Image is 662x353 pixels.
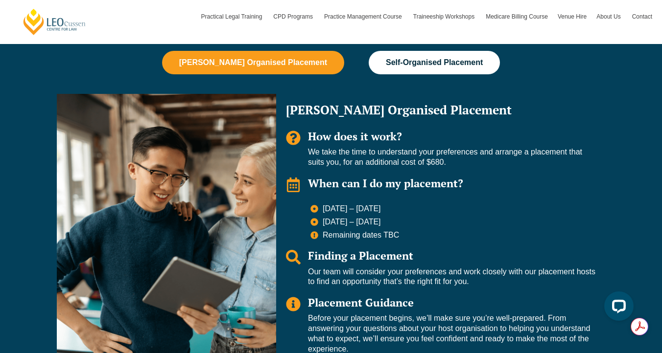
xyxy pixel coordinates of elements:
span: [PERSON_NAME] Organised Placement [179,58,327,67]
a: CPD Programs [268,2,319,31]
span: Finding a Placement [308,248,413,263]
a: Venue Hire [553,2,591,31]
span: How does it work? [308,129,402,143]
p: Our team will consider your preferences and work closely with our placement hosts to find an oppo... [308,267,595,287]
a: Medicare Billing Course [481,2,553,31]
p: We take the time to understand your preferences and arrange a placement that suits you, for an ad... [308,147,595,168]
h2: [PERSON_NAME] Organised Placement [286,104,595,116]
span: When can I do my placement? [308,176,463,190]
a: About Us [591,2,627,31]
a: Practice Management Course [319,2,408,31]
a: Traineeship Workshops [408,2,481,31]
a: [PERSON_NAME] Centre for Law [22,8,87,36]
span: Placement Guidance [308,295,414,309]
a: Practical Legal Training [196,2,269,31]
a: Contact [627,2,657,31]
span: [DATE] – [DATE] [320,217,381,227]
iframe: LiveChat chat widget [596,287,638,329]
span: Remaining dates TBC [320,230,399,241]
span: Self-Organised Placement [386,58,483,67]
span: [DATE] – [DATE] [320,204,381,214]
